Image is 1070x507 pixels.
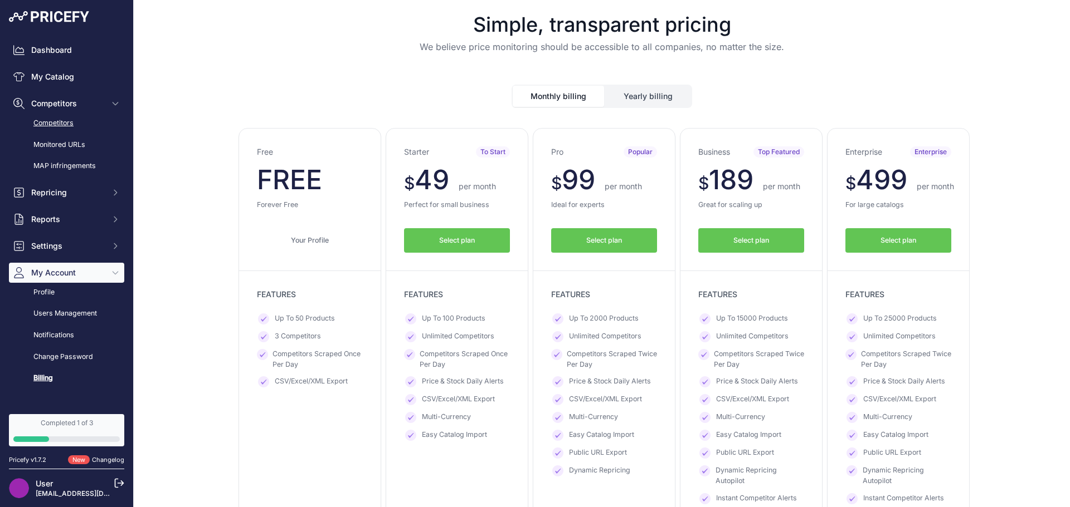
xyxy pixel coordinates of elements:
[845,173,856,193] span: $
[763,181,800,191] span: per month
[569,313,639,324] span: Up To 2000 Products
[716,465,804,486] span: Dynamic Repricing Autopilot
[404,173,415,193] span: $
[551,289,657,300] p: FEATURES
[716,331,789,342] span: Unlimited Competitors
[562,163,595,196] span: 99
[698,146,730,157] h3: Business
[9,326,124,345] a: Notifications
[9,304,124,323] a: Users Management
[863,394,936,405] span: CSV/Excel/XML Export
[698,173,709,193] span: $
[716,376,798,387] span: Price & Stock Daily Alerts
[143,40,1061,53] p: We believe price monitoring should be accessible to all companies, no matter the size.
[551,146,563,157] h3: Pro
[569,430,634,441] span: Easy Catalog Import
[917,181,954,191] span: per month
[273,349,363,370] span: Competitors Scraped Once Per Day
[9,347,124,367] a: Change Password
[733,235,769,246] span: Select plan
[422,394,495,405] span: CSV/Excel/XML Export
[551,228,657,253] button: Select plan
[605,181,642,191] span: per month
[36,479,53,488] a: User
[845,200,951,210] p: For large catalogs
[31,214,104,225] span: Reports
[275,313,335,324] span: Up To 50 Products
[31,98,104,109] span: Competitors
[881,235,916,246] span: Select plan
[459,181,496,191] span: per month
[845,289,951,300] p: FEATURES
[605,86,691,107] button: Yearly billing
[698,228,804,253] button: Select plan
[863,376,945,387] span: Price & Stock Daily Alerts
[863,412,912,423] span: Multi-Currency
[31,267,104,278] span: My Account
[863,465,951,486] span: Dynamic Repricing Autopilot
[567,349,657,370] span: Competitors Scraped Twice Per Day
[698,200,804,210] p: Great for scaling up
[275,376,348,387] span: CSV/Excel/XML Export
[143,13,1061,36] h1: Simple, transparent pricing
[861,349,951,370] span: Competitors Scraped Twice Per Day
[9,40,124,475] nav: Sidebar
[415,163,449,196] span: 49
[9,236,124,256] button: Settings
[569,394,642,405] span: CSV/Excel/XML Export
[404,289,510,300] p: FEATURES
[404,146,429,157] h3: Starter
[257,163,322,196] span: FREE
[513,86,604,107] button: Monthly billing
[9,67,124,87] a: My Catalog
[257,200,363,210] p: Forever Free
[9,93,124,114] button: Competitors
[569,331,641,342] span: Unlimited Competitors
[714,349,804,370] span: Competitors Scraped Twice Per Day
[856,163,907,196] span: 499
[9,135,124,155] a: Monitored URLs
[569,376,651,387] span: Price & Stock Daily Alerts
[9,368,124,388] a: Billing
[36,489,152,498] a: [EMAIL_ADDRESS][DOMAIN_NAME]
[716,493,797,504] span: Instant Competitor Alerts
[404,200,510,210] p: Perfect for small business
[275,331,321,342] span: 3 Competitors
[68,455,90,465] span: New
[569,412,618,423] span: Multi-Currency
[863,493,944,504] span: Instant Competitor Alerts
[439,235,475,246] span: Select plan
[863,313,937,324] span: Up To 25000 Products
[404,228,510,253] button: Select plan
[257,146,273,157] h3: Free
[31,240,104,252] span: Settings
[863,430,928,441] span: Easy Catalog Import
[863,447,921,459] span: Public URL Export
[9,209,124,229] button: Reports
[422,313,485,324] span: Up To 100 Products
[716,313,788,324] span: Up To 15000 Products
[13,419,120,427] div: Completed 1 of 3
[863,331,936,342] span: Unlimited Competitors
[9,455,46,465] div: Pricefy v1.7.2
[9,40,124,60] a: Dashboard
[422,412,471,423] span: Multi-Currency
[422,376,504,387] span: Price & Stock Daily Alerts
[624,146,657,157] span: Popular
[698,289,804,300] p: FEATURES
[9,156,124,176] a: MAP infringements
[31,187,104,198] span: Repricing
[9,11,89,22] img: Pricefy Logo
[845,228,951,253] button: Select plan
[9,183,124,203] button: Repricing
[422,331,494,342] span: Unlimited Competitors
[716,412,765,423] span: Multi-Currency
[9,283,124,302] a: Profile
[551,173,562,193] span: $
[422,430,487,441] span: Easy Catalog Import
[476,146,510,157] span: To Start
[92,456,124,464] a: Changelog
[716,430,781,441] span: Easy Catalog Import
[716,447,774,459] span: Public URL Export
[586,235,622,246] span: Select plan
